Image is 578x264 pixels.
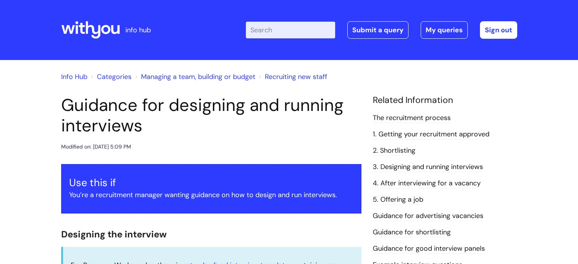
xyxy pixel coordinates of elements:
a: Guidance for shortlisting [373,228,451,237]
a: Info Hub [61,72,87,81]
a: 2. Shortlisting [373,146,415,156]
a: Categories [97,72,131,81]
a: Guidance for good interview panels [373,244,485,254]
a: Managing a team, building or budget [141,72,255,81]
a: Submit a query [347,21,409,39]
p: You’re a recruitment manager wanting guidance on how to design and run interviews. [69,189,353,201]
a: Guidance for advertising vacancies [373,211,483,221]
h3: Use this if [69,177,353,189]
li: Solution home [89,71,131,83]
a: 3. Designing and running interviews [373,162,483,172]
a: 4. After interviewing for a vacancy [373,179,481,188]
a: My queries [421,21,468,39]
h1: Guidance for designing and running interviews [61,95,361,136]
span: Designing the interview [61,228,167,240]
a: 5. Offering a job [373,195,423,205]
a: Recruiting new staff [265,72,327,81]
input: Search [246,22,335,38]
h4: Related Information [373,95,517,106]
a: 1. Getting your recruitment approved [373,130,489,139]
div: Modified on: [DATE] 5:09 PM [61,142,131,152]
li: Managing a team, building or budget [133,71,255,83]
a: Sign out [480,21,517,39]
li: Recruiting new staff [257,71,327,83]
a: The recruitment process [373,113,451,123]
div: | - [246,21,517,39]
p: info hub [125,24,151,36]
